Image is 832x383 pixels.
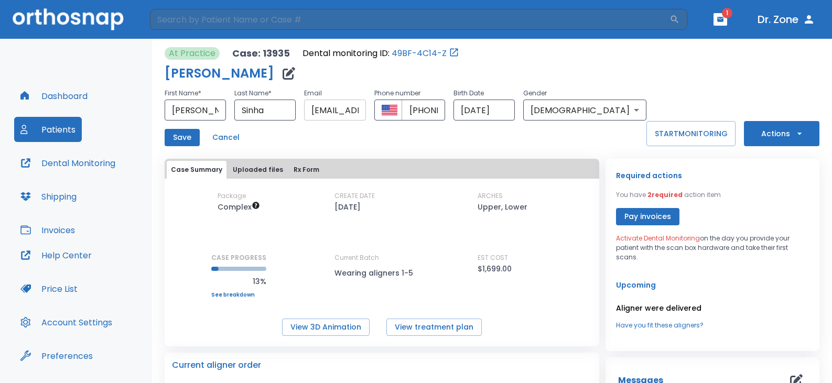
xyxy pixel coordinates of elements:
[722,8,732,18] span: 1
[616,279,809,291] p: Upcoming
[616,190,721,200] p: You have action item
[14,276,84,301] button: Price List
[14,217,81,243] button: Invoices
[165,87,226,100] p: First Name *
[234,100,296,121] input: Last Name
[753,10,819,29] button: Dr. Zone
[208,129,244,146] button: Cancel
[218,202,260,212] span: Up to 50 Steps (100 aligners)
[334,201,361,213] p: [DATE]
[172,359,261,371] p: Current aligner order
[302,47,390,60] p: Dental monitoring ID:
[453,87,515,100] p: Birth Date
[402,100,445,121] input: Phone number
[211,275,266,288] p: 13%
[282,319,370,336] button: View 3D Animation
[744,121,819,146] button: Actions
[229,161,287,179] button: Uploaded files
[478,253,508,262] p: EST COST
[232,47,290,60] p: Case: 13935
[523,87,646,100] p: Gender
[647,190,683,199] span: 2 required
[478,191,503,201] p: ARCHES
[616,302,809,314] p: Aligner were delivered
[14,310,118,335] button: Account Settings
[382,102,397,118] button: Select country
[334,267,429,279] p: Wearing aligners 1-5
[218,191,246,201] p: Package
[167,161,226,179] button: Case Summary
[453,100,515,121] input: Choose date, selected date is Apr 7, 2010
[234,87,296,100] p: Last Name *
[14,184,83,209] button: Shipping
[304,87,365,100] p: Email
[14,150,122,176] button: Dental Monitoring
[167,161,597,179] div: tabs
[302,47,459,60] div: Open patient in dental monitoring portal
[616,321,809,330] a: Have you fit these aligners?
[334,191,375,201] p: CREATE DATE
[211,292,266,298] a: See breakdown
[211,253,266,262] p: CASE PROGRESS
[304,100,365,121] input: Email
[14,117,82,142] button: Patients
[169,47,215,60] p: At Practice
[392,47,447,60] a: 49BF-4C14-Z
[616,234,809,262] p: on the day you provide your patient with the scan box hardware and take their first scans.
[478,262,512,275] p: $1,699.00
[13,8,124,30] img: Orthosnap
[165,100,226,121] input: First Name
[386,319,482,336] button: View treatment plan
[289,161,323,179] button: Rx Form
[165,129,200,146] button: Save
[14,83,94,108] button: Dashboard
[14,343,99,368] button: Preferences
[478,201,527,213] p: Upper, Lower
[374,87,445,100] p: Phone number
[616,169,682,182] p: Required actions
[150,9,669,30] input: Search by Patient Name or Case #
[646,121,736,146] button: STARTMONITORING
[523,100,646,121] div: [DEMOGRAPHIC_DATA]
[616,234,700,243] span: Activate Dental Monitoring
[165,67,274,80] h1: [PERSON_NAME]
[334,253,429,262] p: Current Batch
[616,208,679,225] button: Pay invoices
[14,243,98,268] button: Help Center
